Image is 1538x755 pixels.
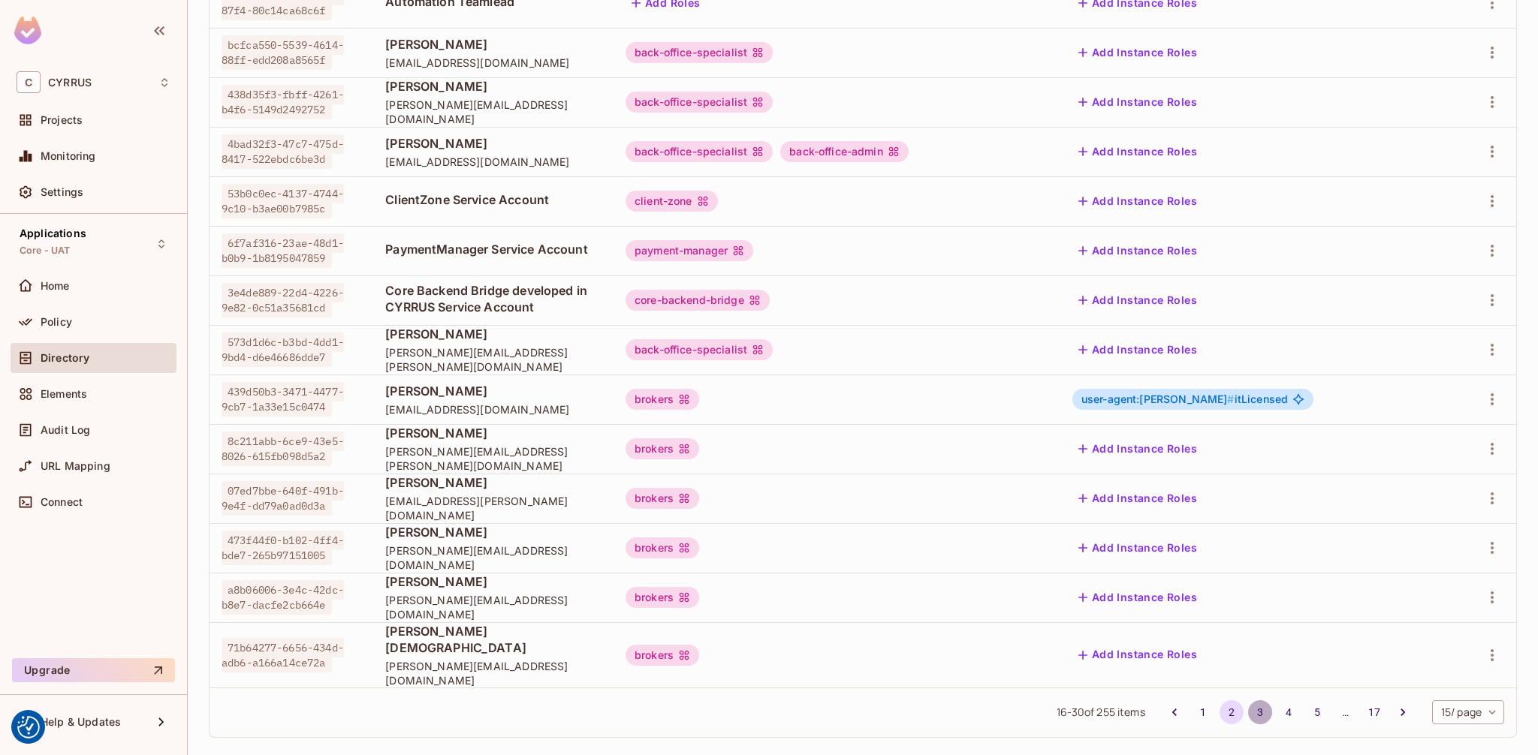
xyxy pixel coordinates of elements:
[385,425,602,441] span: [PERSON_NAME]
[385,524,602,540] span: [PERSON_NAME]
[385,474,602,491] span: [PERSON_NAME]
[41,316,72,328] span: Policy
[1160,700,1417,724] nav: pagination navigation
[780,141,909,162] div: back-office-admin
[1362,700,1386,724] button: Go to page 17
[385,36,602,53] span: [PERSON_NAME]
[222,283,344,317] span: 3e4de889-22d4-4226-9e82-0c51a35681cd
[385,494,602,522] span: [EMAIL_ADDRESS][PERSON_NAME][DOMAIN_NAME]
[626,645,699,666] div: brokers
[385,135,602,152] span: [PERSON_NAME]
[20,245,71,257] span: Core - UAT
[41,460,110,472] span: URL Mapping
[626,438,699,459] div: brokers
[385,56,602,70] span: [EMAIL_ADDRESS][DOMAIN_NAME]
[385,383,602,399] span: [PERSON_NAME]
[626,42,773,63] div: back-office-specialist
[1057,704,1145,720] span: 16 - 30 of 255 items
[385,326,602,342] span: [PERSON_NAME]
[385,623,602,656] span: [PERSON_NAME][DEMOGRAPHIC_DATA]
[1072,437,1203,461] button: Add Instance Roles
[222,184,344,218] span: 53b0c0ec-4137-4744-9c10-b3ae00b7985c
[1081,393,1235,405] span: user-agent:[PERSON_NAME]
[1191,700,1215,724] button: Go to page 1
[12,658,175,682] button: Upgrade
[41,150,96,162] span: Monitoring
[48,77,92,89] span: Workspace: CYRRUS
[626,587,699,608] div: brokers
[626,537,699,558] div: brokers
[626,488,699,509] div: brokers
[222,85,344,119] span: 438d35f3-fbff-4261-b4f6-5149d2492752
[385,543,602,572] span: [PERSON_NAME][EMAIL_ADDRESS][DOMAIN_NAME]
[1072,41,1203,65] button: Add Instance Roles
[1072,90,1203,114] button: Add Instance Roles
[626,240,753,261] div: payment-manager
[41,280,70,292] span: Home
[222,432,344,466] span: 8c211abb-6ce9-43e5-8026-615fb098d5a2
[1081,393,1288,405] span: itLicensed
[385,155,602,169] span: [EMAIL_ADDRESS][DOMAIN_NAME]
[1391,700,1415,724] button: Go to next page
[17,716,40,738] img: Revisit consent button
[41,388,87,400] span: Elements
[385,593,602,621] span: [PERSON_NAME][EMAIL_ADDRESS][DOMAIN_NAME]
[626,92,773,113] div: back-office-specialist
[222,638,344,672] span: 71b64277-6656-434d-adb6-a166a14ce72a
[14,17,41,44] img: SReyMgAAAABJRU5ErkJggg==
[385,98,602,126] span: [PERSON_NAME][EMAIL_ADDRESS][DOMAIN_NAME]
[20,227,86,239] span: Applications
[17,716,40,738] button: Consent Preferences
[41,186,83,198] span: Settings
[222,580,344,615] span: a8b06006-3e4c-42dc-b8e7-dacfe2cb664e
[1072,140,1203,164] button: Add Instance Roles
[385,345,602,374] span: [PERSON_NAME][EMAIL_ADDRESS][PERSON_NAME][DOMAIN_NAME]
[385,78,602,95] span: [PERSON_NAME]
[626,191,718,212] div: client-zone
[385,282,602,315] span: Core Backend Bridge developed in CYRRUS Service Account
[385,191,602,208] span: ClientZone Service Account
[385,402,602,417] span: [EMAIL_ADDRESS][DOMAIN_NAME]
[17,71,41,93] span: C
[1072,536,1203,560] button: Add Instance Roles
[1072,239,1203,263] button: Add Instance Roles
[626,141,773,162] div: back-office-specialist
[626,389,699,410] div: brokers
[1163,700,1187,724] button: Go to previous page
[1072,585,1203,609] button: Add Instance Roles
[1072,486,1203,510] button: Add Instance Roles
[222,35,344,70] span: bcfca550-5539-4614-88ff-edd208a8565f
[222,481,344,516] span: 07ed7bbe-640f-491b-9e4f-dd79a0ad0d3a
[385,573,602,590] span: [PERSON_NAME]
[1277,700,1301,724] button: Go to page 4
[1220,700,1244,724] button: page 2
[1072,189,1203,213] button: Add Instance Roles
[222,332,344,367] span: 573d1d6c-b3bd-4dd1-9bd4-d6e46686dde7
[41,352,89,364] span: Directory
[1432,700,1504,724] div: 15 / page
[41,496,83,508] span: Connect
[222,134,344,169] span: 4bad32f3-47c7-475d-8417-522ebdc6be3d
[222,233,344,268] span: 6f7af316-23ae-48d1-b0b9-1b8195047859
[41,716,121,728] span: Help & Updates
[41,424,90,436] span: Audit Log
[385,444,602,473] span: [PERSON_NAME][EMAIL_ADDRESS][PERSON_NAME][DOMAIN_NAME]
[385,241,602,257] span: PaymentManager Service Account
[1072,643,1203,667] button: Add Instance Roles
[41,114,83,126] span: Projects
[626,290,770,311] div: core-backend-bridge
[222,531,344,565] span: 473f44f0-b102-4ff4-bde7-265b97151005
[1072,338,1203,362] button: Add Instance Roles
[1072,288,1203,312] button: Add Instance Roles
[1334,705,1358,720] div: …
[1227,393,1234,405] span: #
[626,339,773,360] div: back-office-specialist
[1305,700,1329,724] button: Go to page 5
[222,382,344,417] span: 439d50b3-3471-4477-9cb7-1a33e15c0474
[1248,700,1272,724] button: Go to page 3
[385,659,602,687] span: [PERSON_NAME][EMAIL_ADDRESS][DOMAIN_NAME]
